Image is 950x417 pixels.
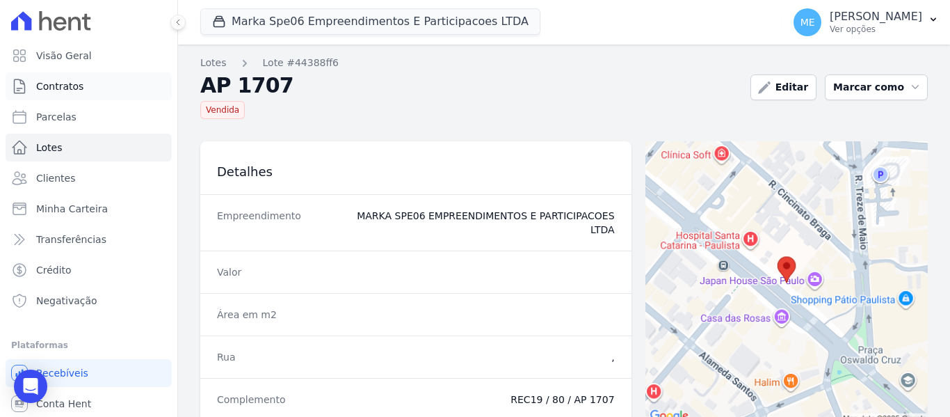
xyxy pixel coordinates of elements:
button: Marka Spe06 Empreendimentos E Participacoes LTDA [200,8,540,35]
dt: Área em m2 [217,308,342,322]
dd: MARKA SPE06 EMPREENDIMENTOS E PARTICIPACOES LTDA [353,209,615,237]
a: Parcelas [6,103,172,131]
span: Conta Hent [36,397,91,411]
a: Recebíveis [6,359,172,387]
dt: Rua [217,350,342,364]
span: ME [800,17,815,27]
dd: , [353,350,615,364]
dd: REC19 / 80 / AP 1707 [353,393,615,407]
button: Marcar como [825,74,928,100]
a: Transferências [6,226,172,253]
p: [PERSON_NAME] [830,10,922,24]
button: ME [PERSON_NAME] Ver opções [782,3,950,42]
span: Minha Carteira [36,202,108,216]
a: Visão Geral [6,42,172,70]
span: Vendida [200,101,245,119]
div: Plataformas [11,337,166,354]
span: Negativação [36,294,97,308]
a: Lotes [6,134,172,162]
a: Negativação [6,287,172,315]
span: Clientes [36,171,75,185]
a: Clientes [6,164,172,192]
a: Crédito [6,256,172,284]
span: Crédito [36,263,72,277]
p: Ver opções [830,24,922,35]
span: Parcelas [36,110,77,124]
a: Lotes [200,56,227,70]
a: Editar [750,74,816,100]
h2: AP 1707 [200,76,739,95]
dt: Valor [217,265,342,279]
dt: Empreendimento [217,209,342,237]
dt: Complemento [217,393,342,407]
span: Visão Geral [36,49,92,63]
span: Recebíveis [36,366,88,380]
div: Open Intercom Messenger [14,370,47,403]
nav: Breadcrumb [200,56,739,70]
a: Minha Carteira [6,195,172,223]
h3: Detalhes [217,164,350,180]
a: Contratos [6,72,172,100]
span: Lotes [36,141,63,155]
a: Lote #44388ff6 [263,56,339,70]
span: Contratos [36,79,83,93]
span: Transferências [36,233,106,246]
